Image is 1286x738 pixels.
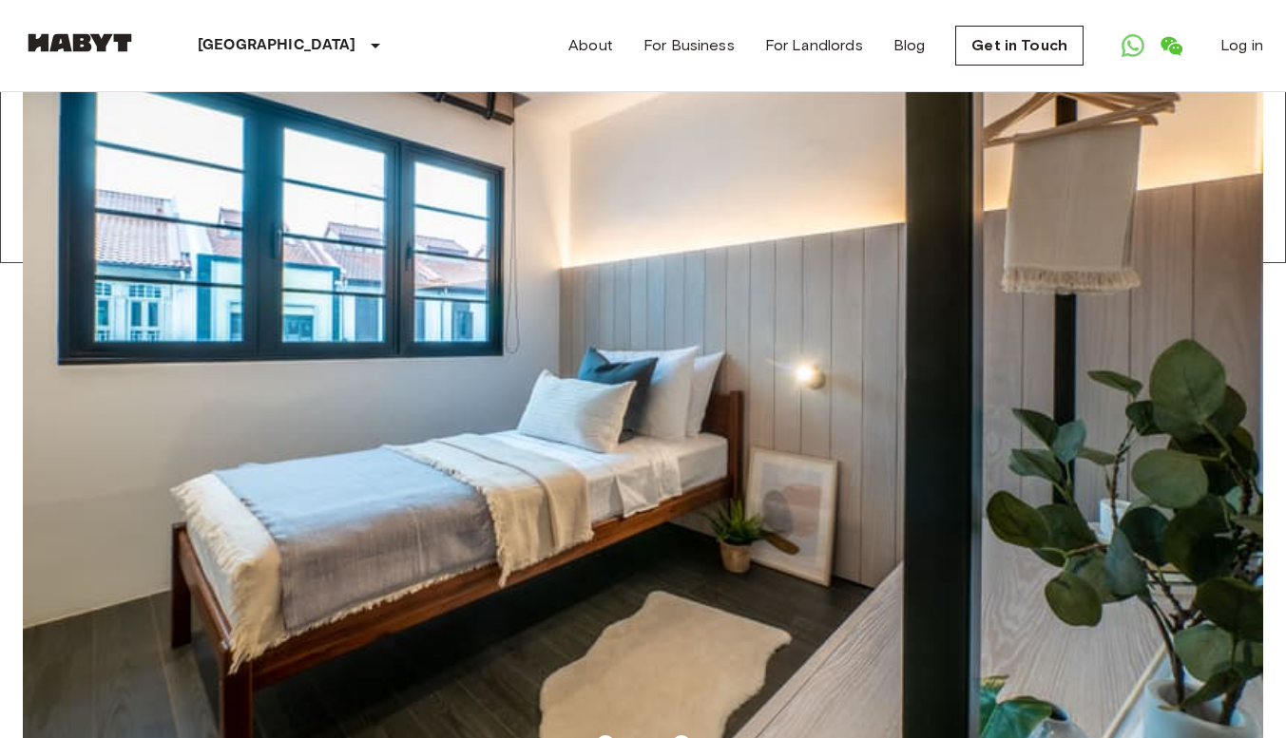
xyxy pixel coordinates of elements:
a: Log in [1220,34,1263,57]
a: For Business [643,34,735,57]
a: For Landlords [765,34,863,57]
a: Get in Touch [955,26,1084,66]
a: Open WhatsApp [1114,27,1152,65]
a: Open WeChat [1152,27,1190,65]
img: Habyt [23,33,137,52]
p: [GEOGRAPHIC_DATA] [198,34,356,57]
a: About [568,34,613,57]
a: Blog [893,34,926,57]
